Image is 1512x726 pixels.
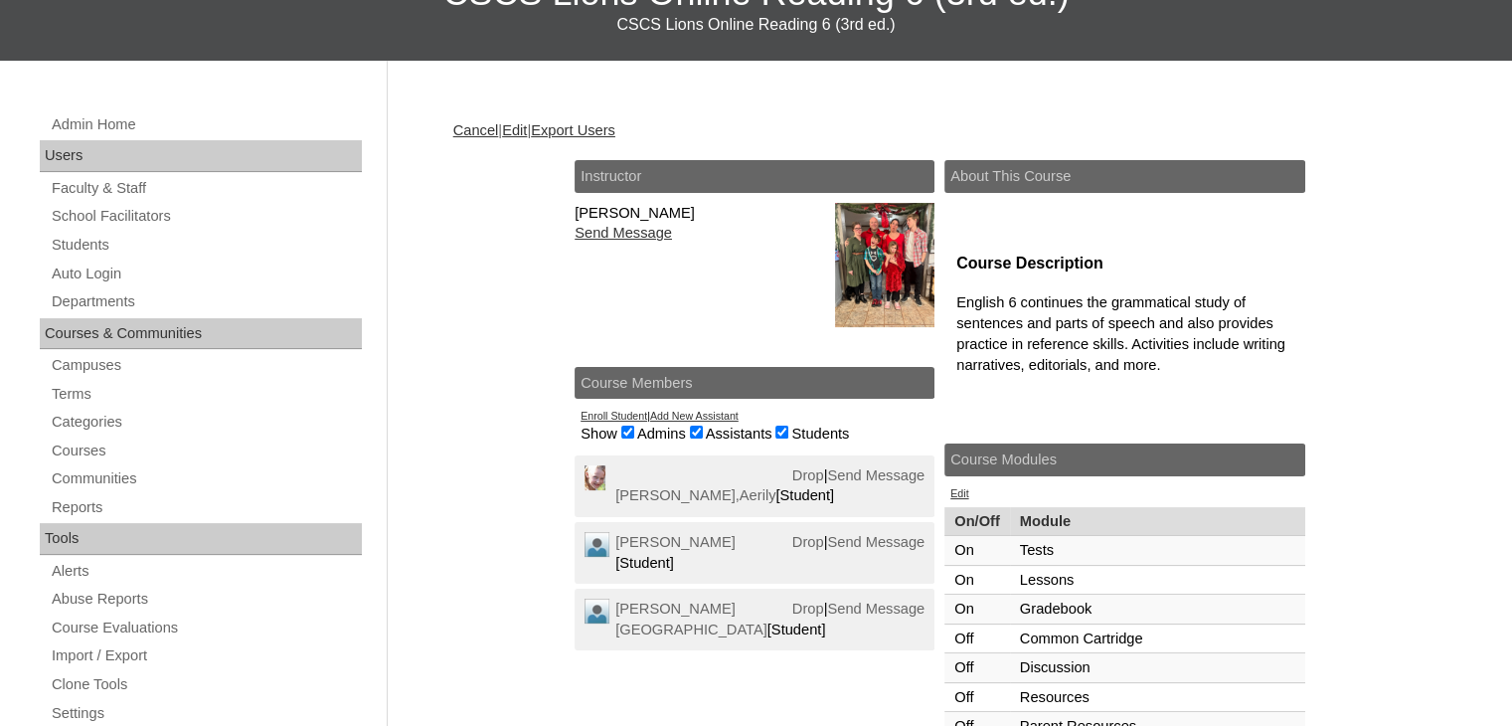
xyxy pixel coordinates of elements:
[944,595,1010,625] td: On
[944,625,1010,654] td: Off
[944,536,1010,566] td: On
[50,643,362,668] a: Import / Export
[50,701,362,726] a: Settings
[531,122,615,138] a: Export Users
[40,140,362,172] div: Users
[50,410,362,435] a: Categories
[581,424,928,445] div: Show Admins Assistants Students
[575,160,934,347] div: [PERSON_NAME]
[50,672,362,697] a: Clone Tools
[827,534,924,550] a: Send Message
[956,255,1103,272] span: Course Description
[585,465,605,490] img: Aerily Esau
[575,160,934,193] h2: Instructor
[615,534,736,550] a: [PERSON_NAME]
[585,599,609,624] img: Raleigh Payne
[827,467,924,483] a: Send Message
[944,160,1305,193] h2: About This Course
[615,487,834,503] span: [Student]
[615,601,825,637] span: [Student]
[944,507,1010,537] td: On/Off
[40,523,362,555] div: Tools
[50,466,362,491] a: Communities
[50,616,362,640] a: Course Evaluations
[453,122,499,138] a: Cancel
[50,176,362,201] a: Faculty & Staff
[792,465,924,486] span: |
[950,487,968,499] a: Edit
[50,587,362,612] a: Abuse Reports
[1010,566,1305,596] td: Lessons
[50,559,362,584] a: Alerts
[10,14,1502,36] div: CSCS Lions Online Reading 6 (3rd ed.)
[50,495,362,520] a: Reports
[502,122,527,138] a: Edit
[792,532,924,553] span: |
[835,203,934,327] img: Stephanie Phillips
[944,566,1010,596] td: On
[792,534,824,550] a: Drop
[40,318,362,350] div: Courses & Communities
[50,112,362,137] a: Admin Home
[1010,536,1305,566] td: Tests
[581,410,647,422] a: Enroll Student
[50,233,362,258] a: Students
[615,601,767,637] a: [PERSON_NAME][GEOGRAPHIC_DATA]
[50,204,362,229] a: School Facilitators
[585,532,609,557] img: Annaliese Martin
[1010,683,1305,713] td: Resources
[615,487,775,503] a: [PERSON_NAME],Aerily
[50,382,362,407] a: Terms
[792,467,824,483] a: Drop
[50,353,362,378] a: Campuses
[944,683,1010,713] td: Off
[575,225,672,241] a: Send Message
[827,601,924,617] a: Send Message
[453,120,1437,141] div: | |
[50,262,362,286] a: Auto Login
[615,534,736,571] span: [Student]
[575,409,934,450] div: |
[792,601,824,617] a: Drop
[1010,595,1305,625] td: Gradebook
[1010,507,1305,537] td: Module
[50,289,362,314] a: Departments
[944,653,1010,683] td: Off
[650,410,739,422] a: Add New Assistant
[944,444,1305,476] h2: Course Modules
[575,367,934,400] h2: Course Members
[956,294,1285,372] span: English 6 continues the grammatical study of sentences and parts of speech and also provides prac...
[50,439,362,463] a: Courses
[1010,625,1305,654] td: Common Cartridge
[1010,653,1305,683] td: Discussion
[792,599,924,620] span: |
